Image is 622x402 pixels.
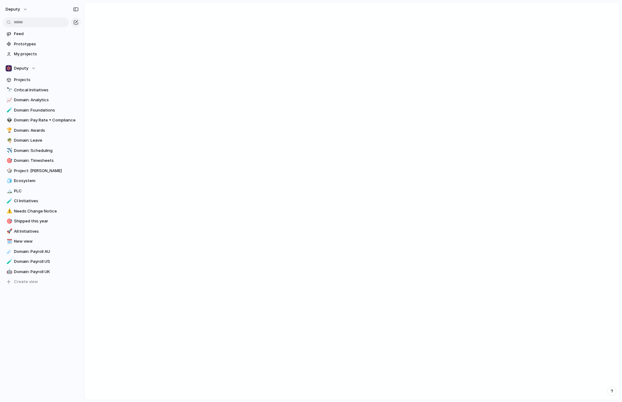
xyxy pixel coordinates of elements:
div: 🎯 [7,218,11,225]
div: 🎯 [7,157,11,164]
div: 📈 [7,97,11,104]
div: 🏔️ [7,187,11,194]
div: ⚠️ [7,208,11,215]
a: Feed [3,29,81,39]
div: 🗓️ [7,238,11,245]
button: 🚀 [6,228,12,235]
a: 🚀All Initiatives [3,227,81,236]
span: Shipped this year [14,218,79,224]
button: ⚠️ [6,208,12,214]
span: Prototypes [14,41,79,47]
a: Projects [3,75,81,85]
div: 🧪 [7,198,11,205]
button: 🗓️ [6,238,12,244]
span: Deputy [14,65,28,71]
div: 🚀 [7,228,11,235]
button: 🏔️ [6,188,12,194]
span: Domain: Timesheets [14,158,79,164]
span: New view [14,238,79,244]
span: Domain: Foundations [14,107,79,113]
div: 🧊 [7,177,11,185]
button: 🔭 [6,87,12,93]
a: 👽Domain: Pay Rate + Compliance [3,116,81,125]
a: 🧊Ecosystem [3,176,81,185]
a: 📈Domain: Analytics [3,95,81,105]
button: 🌴 [6,137,12,144]
button: 🎯 [6,218,12,224]
button: 🧪 [6,107,12,113]
div: 👽 [7,117,11,124]
button: Deputy [3,64,81,73]
button: 🧊 [6,178,12,184]
button: ☄️ [6,249,12,255]
span: Feed [14,31,79,37]
a: 🧪Domain: Payroll US [3,257,81,266]
button: 👽 [6,117,12,123]
a: 🧪CI Initiatives [3,196,81,206]
span: All Initiatives [14,228,79,235]
button: 🤖 [6,269,12,275]
a: 🗓️New view [3,237,81,246]
a: My projects [3,49,81,59]
a: ☄️Domain: Payroll AU [3,247,81,256]
span: Domain: Analytics [14,97,79,103]
a: 🔭Critical Initiatives [3,85,81,95]
a: 🎲Project: [PERSON_NAME] [3,166,81,176]
a: 🎯Domain: Timesheets [3,156,81,165]
button: 🎯 [6,158,12,164]
span: Domain: Scheduling [14,148,79,154]
span: deputy [6,6,20,12]
span: Critical Initiatives [14,87,79,93]
span: Domain: Payroll AU [14,249,79,255]
span: Project: [PERSON_NAME] [14,168,79,174]
a: Prototypes [3,39,81,49]
span: Domain: Pay Rate + Compliance [14,117,79,123]
span: Domain: Payroll US [14,258,79,265]
div: 🧪 [7,107,11,114]
div: 🧪 [7,258,11,265]
div: 🎲 [7,167,11,174]
div: 🌴 [7,137,11,144]
a: 🎯Shipped this year [3,217,81,226]
button: 🎲 [6,168,12,174]
button: 📈 [6,97,12,103]
span: Needs Change Notice [14,208,79,214]
a: ✈️Domain: Scheduling [3,146,81,155]
span: Domain: Leave [14,137,79,144]
a: 🏔️PLC [3,186,81,196]
span: Domain: Payroll UK [14,269,79,275]
a: 🤖Domain: Payroll UK [3,267,81,276]
span: My projects [14,51,79,57]
div: 🔭 [7,86,11,94]
button: 🧪 [6,198,12,204]
a: ⚠️Needs Change Notice [3,207,81,216]
div: ☄️ [7,248,11,255]
a: 🧪Domain: Foundations [3,106,81,115]
div: 🤖 [7,268,11,275]
button: 🧪 [6,258,12,265]
div: 🏆 [7,127,11,134]
span: PLC [14,188,79,194]
button: 🏆 [6,127,12,134]
div: ✈️ [7,147,11,154]
a: 🌴Domain: Leave [3,136,81,145]
button: deputy [3,4,31,14]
